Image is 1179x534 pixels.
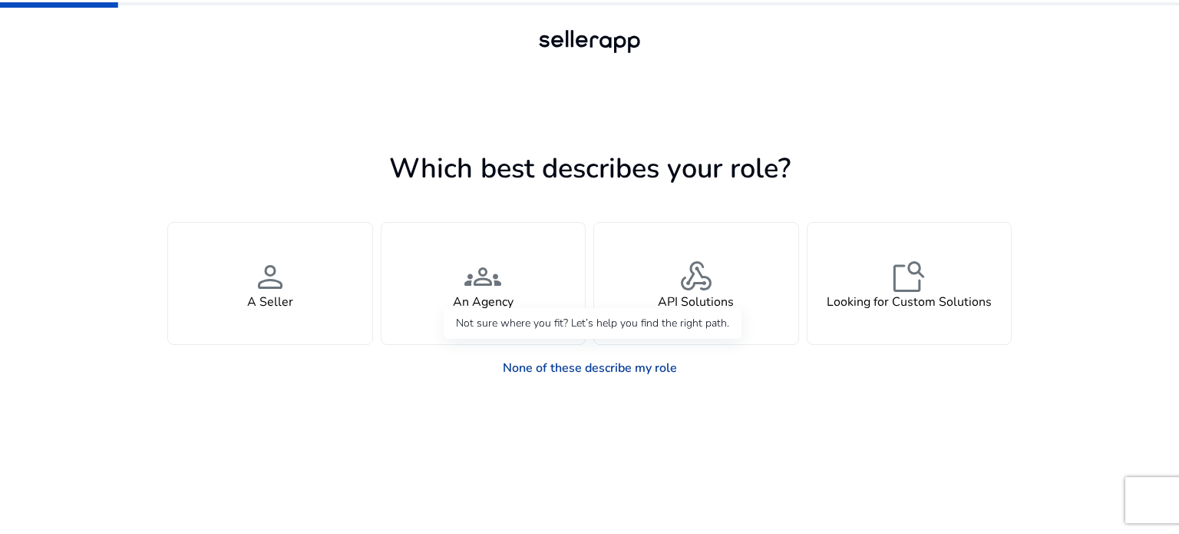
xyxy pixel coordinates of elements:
[678,258,715,295] span: webhook
[381,222,586,345] button: groupsAn Agency
[453,295,514,310] h4: An Agency
[593,222,799,345] button: webhookAPI Solutions
[247,295,293,310] h4: A Seller
[827,295,992,310] h4: Looking for Custom Solutions
[807,222,1012,345] button: feature_searchLooking for Custom Solutions
[490,353,689,383] a: None of these describe my role
[658,295,734,310] h4: API Solutions
[890,258,927,295] span: feature_search
[252,258,289,295] span: person
[464,258,501,295] span: groups
[444,308,741,339] div: Not sure where you fit? Let’s help you find the right path.
[167,152,1012,185] h1: Which best describes your role?
[167,222,373,345] button: personA Seller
